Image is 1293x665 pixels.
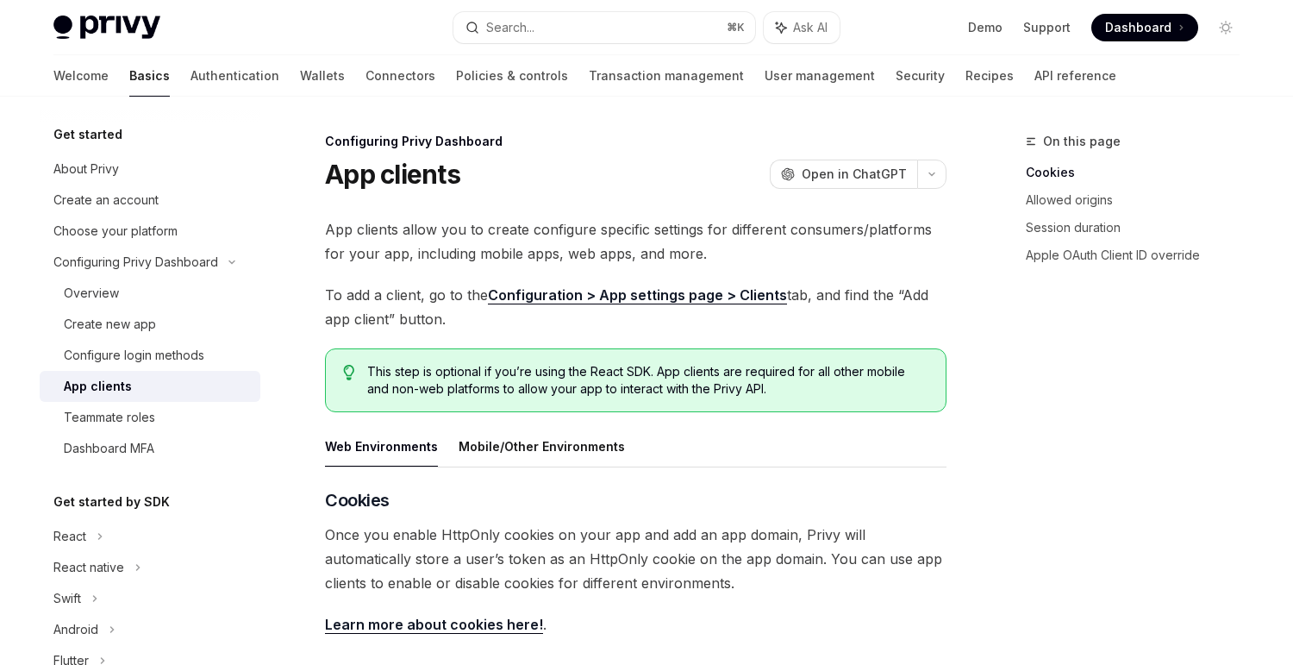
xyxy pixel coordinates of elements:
a: Basics [129,55,170,97]
a: Demo [968,19,1003,36]
a: Connectors [365,55,435,97]
div: Teammate roles [64,407,155,428]
a: Learn more about cookies here! [325,616,543,634]
a: Teammate roles [40,402,260,433]
a: Transaction management [589,55,744,97]
div: Configure login methods [64,345,204,366]
a: Support [1023,19,1071,36]
button: Ask AI [764,12,840,43]
a: Choose your platform [40,216,260,247]
button: Web Environments [325,426,438,467]
span: . [325,612,946,637]
h5: Get started by SDK [53,492,170,512]
a: API reference [1034,55,1116,97]
a: Apple OAuth Client ID override [1026,242,1253,269]
div: Search... [486,17,534,38]
span: Ask AI [793,19,828,36]
a: App clients [40,371,260,402]
a: Configure login methods [40,340,260,371]
span: ⌘ K [727,21,745,35]
a: Security [896,55,945,97]
div: Dashboard MFA [64,438,154,459]
a: About Privy [40,154,260,185]
a: Wallets [300,55,345,97]
a: Dashboard MFA [40,433,260,464]
a: Policies & controls [456,55,568,97]
div: Configuring Privy Dashboard [53,252,218,273]
div: Overview [64,283,119,304]
span: This step is optional if you’re using the React SDK. App clients are required for all other mobil... [367,363,928,398]
a: Cookies [1026,159,1253,186]
span: Cookies [325,488,390,512]
div: App clients [64,376,132,397]
span: To add a client, go to the tab, and find the “Add app client” button. [325,283,946,331]
button: Open in ChatGPT [770,160,917,189]
a: Welcome [53,55,109,97]
button: Search...⌘K [453,12,755,43]
div: Create new app [64,314,156,335]
div: React [53,526,86,547]
button: Toggle dark mode [1212,14,1240,41]
div: Configuring Privy Dashboard [325,133,946,150]
a: Overview [40,278,260,309]
a: Allowed origins [1026,186,1253,214]
h1: App clients [325,159,460,190]
a: Recipes [965,55,1014,97]
div: Android [53,619,98,640]
div: Create an account [53,190,159,210]
span: Open in ChatGPT [802,166,907,183]
svg: Tip [343,365,355,380]
div: Choose your platform [53,221,178,242]
a: Session duration [1026,214,1253,242]
a: User management [765,55,875,97]
button: Mobile/Other Environments [459,426,625,467]
div: React native [53,557,124,578]
span: Dashboard [1105,19,1171,36]
span: On this page [1043,131,1121,152]
h5: Get started [53,124,122,145]
a: Configuration > App settings page > Clients [488,286,787,304]
span: Once you enable HttpOnly cookies on your app and add an app domain, Privy will automatically stor... [325,523,946,595]
a: Authentication [191,55,279,97]
div: About Privy [53,159,119,179]
a: Dashboard [1091,14,1198,41]
span: App clients allow you to create configure specific settings for different consumers/platforms for... [325,217,946,266]
img: light logo [53,16,160,40]
a: Create an account [40,185,260,216]
a: Create new app [40,309,260,340]
div: Swift [53,588,81,609]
